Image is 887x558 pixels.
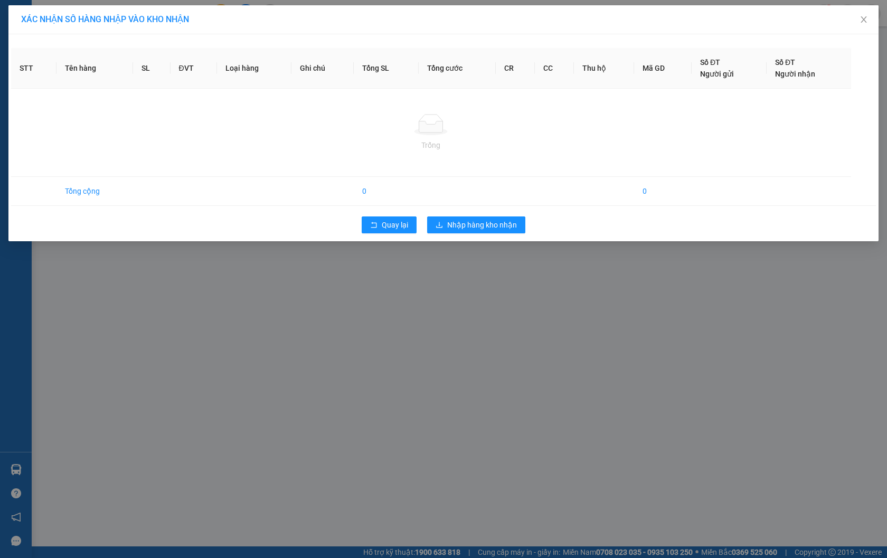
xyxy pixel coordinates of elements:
[354,177,419,206] td: 0
[447,219,517,231] span: Nhập hàng kho nhận
[849,5,879,35] button: Close
[574,48,634,89] th: Thu hộ
[427,216,525,233] button: downloadNhập hàng kho nhận
[133,48,171,89] th: SL
[634,177,692,206] td: 0
[382,219,408,231] span: Quay lại
[21,14,189,24] span: XÁC NHẬN SỐ HÀNG NHẬP VÀO KHO NHẬN
[291,48,354,89] th: Ghi chú
[436,221,443,230] span: download
[354,48,419,89] th: Tổng SL
[634,48,692,89] th: Mã GD
[775,58,795,67] span: Số ĐT
[535,48,574,89] th: CC
[11,48,56,89] th: STT
[20,139,843,151] div: Trống
[362,216,417,233] button: rollbackQuay lại
[700,70,734,78] span: Người gửi
[370,221,378,230] span: rollback
[217,48,291,89] th: Loại hàng
[860,15,868,24] span: close
[775,70,815,78] span: Người nhận
[171,48,218,89] th: ĐVT
[700,58,720,67] span: Số ĐT
[496,48,535,89] th: CR
[56,177,133,206] td: Tổng cộng
[419,48,496,89] th: Tổng cước
[56,48,133,89] th: Tên hàng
